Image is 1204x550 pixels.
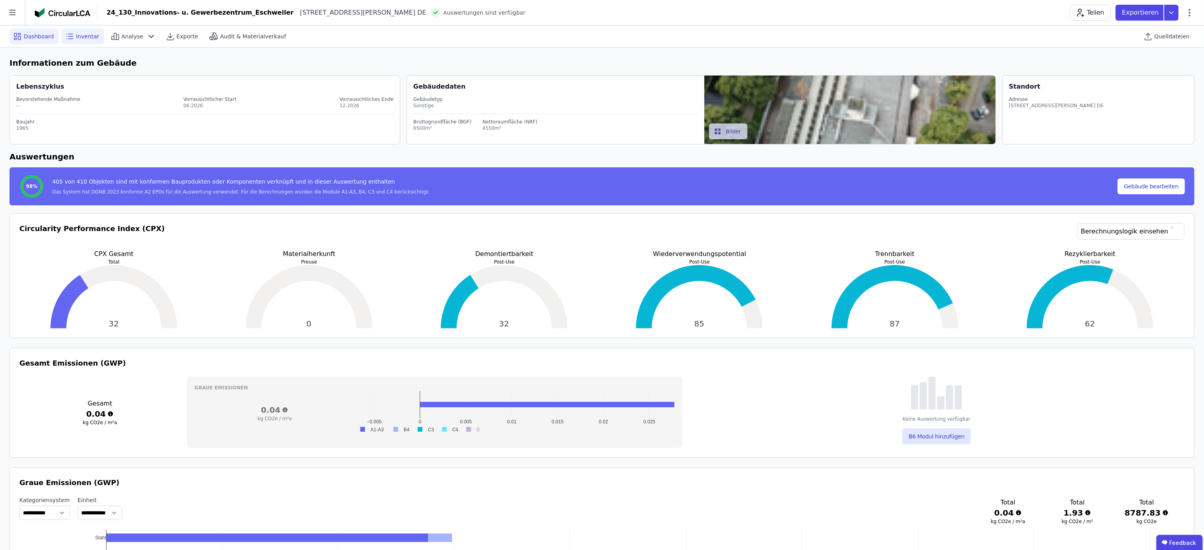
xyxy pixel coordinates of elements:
div: Gebäudedaten [413,82,704,91]
div: [STREET_ADDRESS][PERSON_NAME] DE [294,8,426,17]
div: 6500m² [413,125,472,131]
h3: 0.04 [195,404,355,415]
h3: 8787.83 [1125,507,1169,518]
p: Post-Use [410,259,599,265]
span: Analyse [122,32,143,40]
div: Bevorstehende Maßnahme [16,96,80,102]
p: Rezyklierbarkeit [996,249,1185,259]
h3: kg CO2e / m²a [195,415,355,422]
h6: Informationen zum Gebäude [10,57,1194,69]
div: Sonstige [413,102,698,109]
div: Bruttogrundfläche (BGF) [413,119,472,125]
h3: Total [1125,498,1169,507]
img: empty-state [911,377,962,410]
p: Exportieren [1122,8,1160,17]
div: 06.2026 [183,102,236,109]
h3: Gesamt Emissionen (GWP) [19,358,1185,369]
p: Wiederverwendungspotential [605,249,794,259]
div: 4550m² [483,125,538,131]
span: Auswertungen sind verfügbar [443,9,526,17]
h3: Graue Emissionen [195,385,675,391]
p: Post-Use [605,259,794,265]
div: Nettoraumfläche (NRF) [483,119,538,125]
p: Trennbarkeit [801,249,989,259]
div: Vorrausichtlicher Start [183,96,236,102]
div: Lebenszyklus [16,82,64,91]
p: Post-Use [801,259,989,265]
div: 24_130_Innovations- u. Gewerbezentrum_Eschweiler [107,8,294,17]
label: Kategoriensystem [19,496,70,504]
span: Inventar [76,32,99,40]
button: Gebäude bearbeiten [1118,178,1185,194]
p: Preuse [215,259,403,265]
h3: kg CO2e / m²a [19,419,181,426]
h3: kg CO2e / m²a [986,518,1030,525]
h3: 0.04 [19,408,181,419]
div: 405 von 410 Objekten sind mit konformen Bauprodukten oder Komponenten verknüpft und in dieser Aus... [52,178,430,189]
span: 98% [26,183,38,190]
div: Adresse [1009,96,1104,102]
p: CPX Gesamt [19,249,208,259]
h3: Total [986,498,1030,507]
div: Keine Auswertung verfügbar [903,416,970,422]
img: Concular [35,8,90,17]
h3: 0.04 [986,507,1030,518]
span: Dashboard [24,32,54,40]
div: -- [16,102,80,109]
h3: Circularity Performance Index (CPX) [19,223,165,249]
p: Total [19,259,208,265]
span: Audit & Materialverkauf [220,32,286,40]
h3: Gesamt [19,399,181,408]
button: Bilder [709,123,748,139]
h3: kg CO2e [1125,518,1169,525]
div: Vorrausichtliches Ende [340,96,394,102]
div: Gebäudetyp [413,96,698,102]
h3: kg CO2e / m² [1056,518,1099,525]
span: Quelldateien [1155,32,1190,40]
button: B6 Modul hinzufügen [902,429,971,444]
h3: Total [1056,498,1099,507]
div: Standort [1009,82,1040,91]
div: Baujahr [16,119,395,125]
label: Einheit [78,496,122,504]
a: Berechnungslogik einsehen [1077,223,1185,240]
span: Exporte [177,32,198,40]
h3: 1.93 [1056,507,1099,518]
button: Teilen [1070,5,1111,21]
h6: Auswertungen [10,151,1194,163]
p: Demontiertbarkeit [410,249,599,259]
h3: Graue Emissionen (GWP) [19,477,1185,488]
p: Materialherkunft [215,249,403,259]
div: [STREET_ADDRESS][PERSON_NAME] DE [1009,102,1104,109]
div: 12.2026 [340,102,394,109]
p: Post-Use [996,259,1185,265]
div: 1965 [16,125,395,131]
div: Das System hat DGNB 2023 konforme A2 EPDs für die Auswertung verwendet. Für die Berechnungen wurd... [52,189,430,195]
